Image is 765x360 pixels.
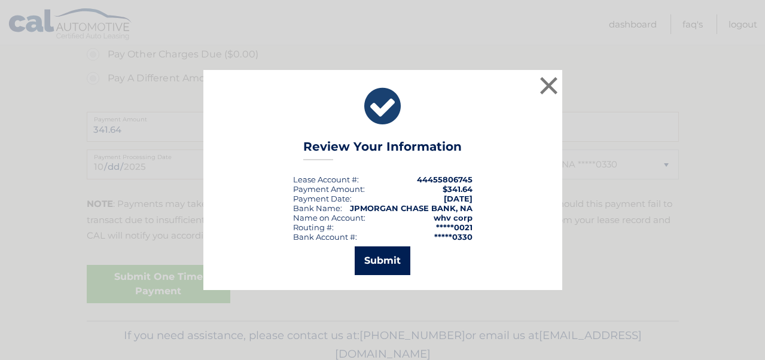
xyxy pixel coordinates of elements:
button: Submit [355,246,410,275]
span: [DATE] [444,194,473,203]
button: × [537,74,561,97]
div: Bank Name: [293,203,342,213]
div: Payment Amount: [293,184,365,194]
h3: Review Your Information [303,139,462,160]
div: Lease Account #: [293,175,359,184]
strong: whv corp [434,213,473,222]
strong: JPMORGAN CHASE BANK, NA [350,203,473,213]
div: Bank Account #: [293,232,357,242]
strong: 44455806745 [417,175,473,184]
span: Payment Date [293,194,350,203]
div: Routing #: [293,222,334,232]
span: $341.64 [443,184,473,194]
div: : [293,194,352,203]
div: Name on Account: [293,213,365,222]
